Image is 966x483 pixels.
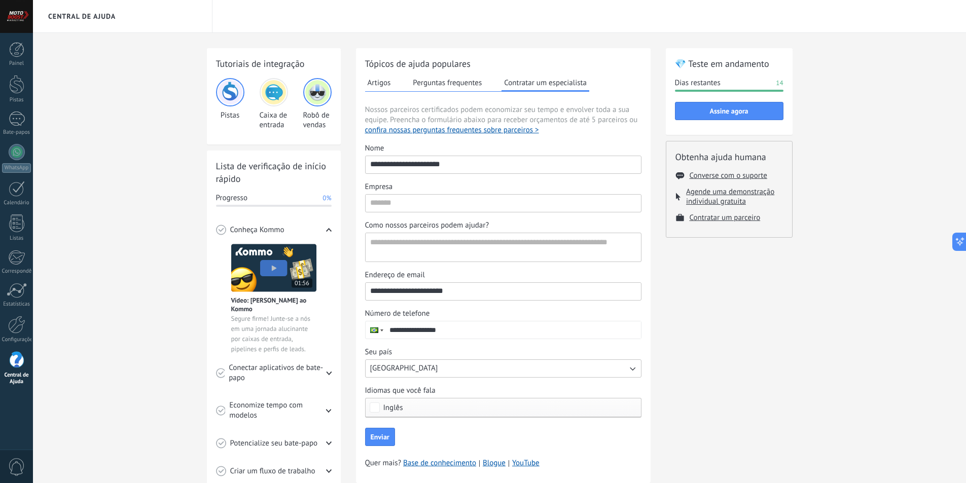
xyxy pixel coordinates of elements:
font: Pistas [10,96,24,103]
font: Lista de verificação de início rápido [216,160,326,184]
a: YouTube [512,458,540,468]
font: [GEOGRAPHIC_DATA] [370,363,438,373]
font: Central de Ajuda [4,371,28,385]
font: Nome [365,143,384,153]
font: Base de conhecimento [403,458,476,468]
font: Listas [10,235,23,242]
font: Blogue [483,458,506,468]
button: Contratar um especialista [502,75,589,92]
font: Economize tempo com modelos [229,400,303,420]
button: Seu país [365,359,641,378]
font: Conectar aplicativos de bate-papo [229,363,323,383]
font: Dias restantes [675,78,721,88]
font: Idiomas que você fala [365,386,436,395]
font: Segure firme! Junte-se a nós em uma jornada alucinante por caixas de entrada, pipelines e perfis ... [231,314,310,353]
font: Artigos [368,78,391,88]
input: Número de telefone [385,321,641,339]
font: Assine agora [709,106,748,116]
font: Robô de vendas [303,110,330,130]
font: Empresa [365,182,393,192]
font: Progresso [216,193,247,203]
button: confira nossas perguntas frequentes sobre parceiros > [365,125,539,135]
button: Artigos [365,75,393,90]
input: Endereço de email [366,283,641,299]
button: Enviar [365,428,395,446]
button: Contratar um parceiro [690,213,761,222]
font: Caixa de entrada [260,110,288,130]
img: Conheça o vídeo [231,244,316,292]
div: Brasil: + 55 [366,321,385,339]
font: Potencialize seu bate-papo [230,438,318,448]
font: Agende uma demonstração individual gratuita [686,187,774,206]
font: Correspondência [2,268,42,275]
font: Como nossos parceiros podem ajudar? [365,220,489,230]
font: Quer mais? [365,458,402,468]
font: Tutoriais de integração [216,58,305,69]
a: Base de conhecimento [403,458,476,468]
button: Agende uma demonstração individual gratuita [686,187,782,206]
font: Pistas [221,110,240,120]
font: 14 [776,79,783,87]
input: Empresa [366,195,641,211]
textarea: Como nossos parceiros podem ajudar? [366,233,639,262]
font: WhatsApp [5,164,28,171]
font: Seu país [365,347,392,357]
font: Contratar um especialista [504,78,587,88]
font: Vídeo: [PERSON_NAME] ao Kommo [231,296,307,313]
font: 0% [323,194,331,202]
font: Enviar [371,432,389,441]
font: Obtenha ajuda humana [675,151,766,163]
font: 💎 Teste em andamento [675,58,769,69]
button: Perguntas frequentes [410,75,484,90]
font: Estatísticas [3,301,30,308]
font: Central de Ajuda [48,12,116,21]
font: Painel [9,60,24,67]
font: Conheça Kommo [230,225,284,235]
button: Assine agora [675,102,783,120]
font: Configurações [2,336,35,343]
font: Tópicos de ajuda populares [365,58,471,69]
font: Perguntas frequentes [413,78,482,88]
button: Converse com o suporte [690,171,767,180]
font: Inglês [383,403,403,413]
font: Número de telefone [365,309,430,318]
font: Bate-papos [3,129,30,136]
a: Blogue [483,458,506,468]
input: Nome [366,156,641,172]
font: Nossos parceiros certificados podem economizar seu tempo e envolver toda a sua equipe. Preencha o... [365,105,638,125]
font: Endereço de email [365,270,425,280]
font: Criar um fluxo de trabalho [230,466,315,476]
font: Calendário [4,199,29,206]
